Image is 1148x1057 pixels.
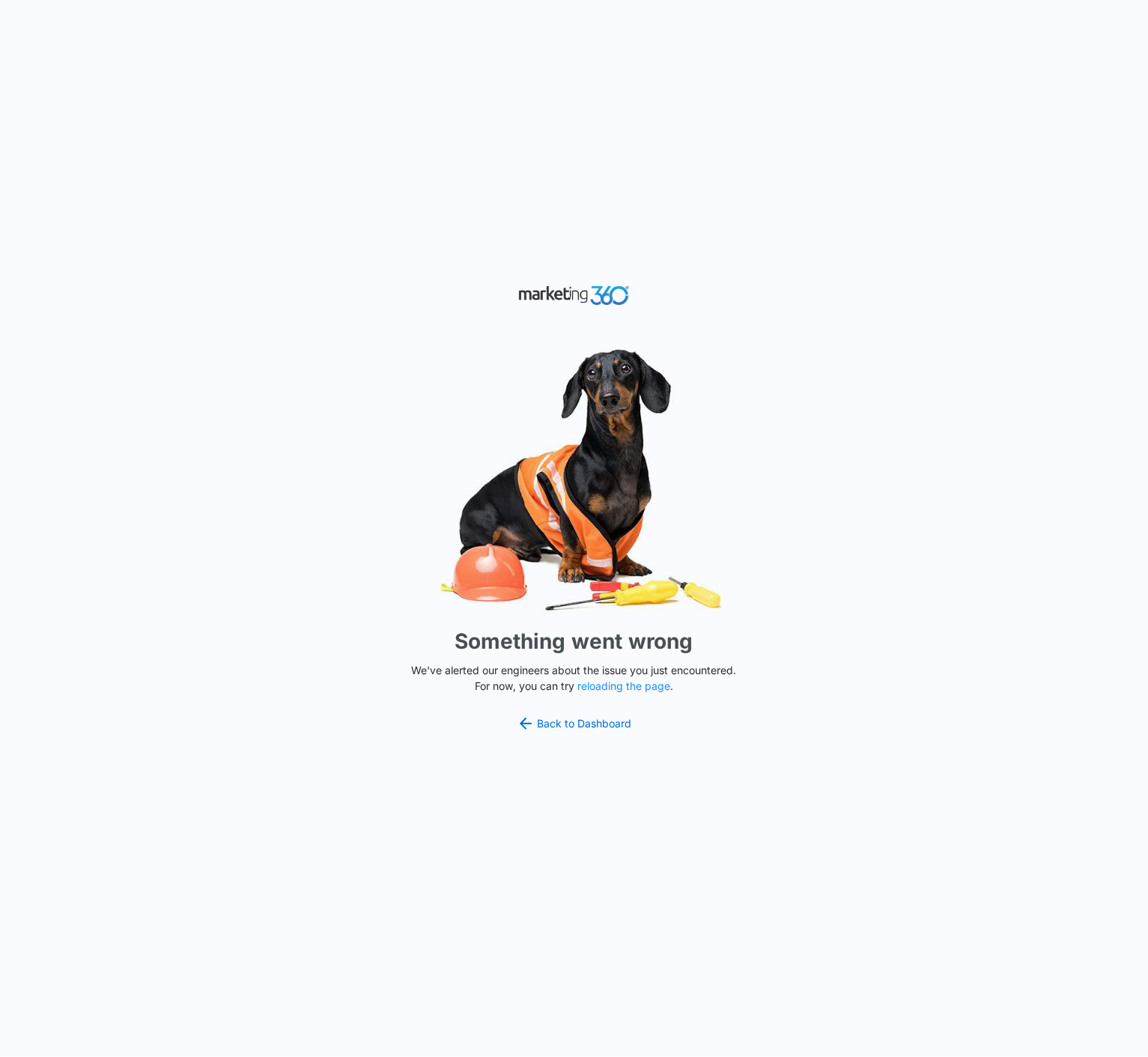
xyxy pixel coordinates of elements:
h1: Something went wrong [455,626,693,657]
p: We've alerted our engineers about the issue you just encountered. For now, you can try . [406,662,743,694]
img: Sad Dog [350,340,799,620]
button: reloading the page [577,680,670,692]
img: Marketing 360 Logo [518,282,631,309]
a: Back to Dashboard [517,715,632,733]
